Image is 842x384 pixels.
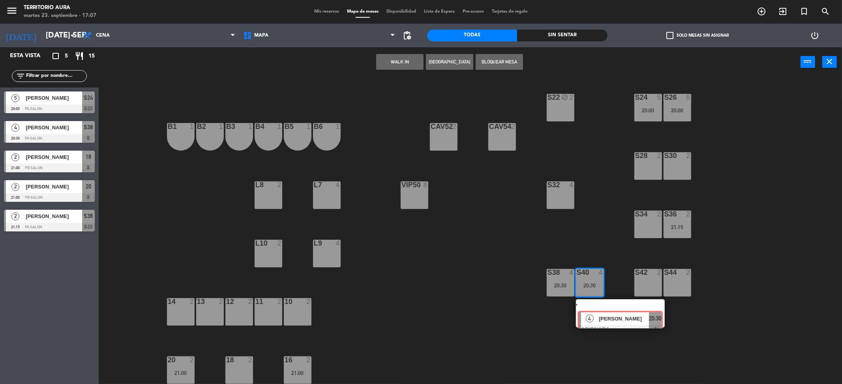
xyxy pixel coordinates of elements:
div: 21:00 [284,370,311,376]
div: 4 [569,181,574,188]
span: [PERSON_NAME] [26,123,82,132]
span: 5 [11,94,19,102]
span: 2 [11,153,19,161]
div: 4 [598,269,603,276]
div: 2 [657,152,662,159]
i: exit_to_app [778,7,788,16]
span: Mis reservas [310,9,343,14]
i: add_circle_outline [757,7,766,16]
div: 2 [686,269,691,276]
span: 4 [11,124,19,132]
span: [PERSON_NAME] [26,153,82,161]
i: menu [6,5,18,17]
div: S22 [548,94,548,101]
div: 5 [657,94,662,101]
span: 20 [86,182,91,191]
span: Cena [96,33,110,38]
div: 20:30 [576,283,604,288]
span: Tarjetas de regalo [488,9,532,14]
span: Disponibilidad [383,9,420,14]
span: 2 [11,213,19,220]
span: Lista de Espera [420,9,459,14]
button: [GEOGRAPHIC_DATA] [426,54,473,70]
div: 2 [248,356,253,363]
div: 1 [189,123,194,130]
div: 20:00 [664,108,691,113]
span: 2 [11,183,19,191]
div: 2 [277,240,282,247]
span: 15 [88,52,95,61]
div: Sin sentar [517,30,608,41]
span: [PERSON_NAME] [26,183,82,191]
div: martes 23. septiembre - 17:07 [24,12,96,20]
div: 2 [569,94,574,101]
div: VIP50 [401,181,402,188]
div: 1 [219,123,223,130]
div: 2 [657,211,662,218]
i: search [821,7,830,16]
div: 2 [189,298,194,305]
div: 2 [686,211,691,218]
div: 1 [277,123,282,130]
i: arrow_drop_down [68,31,77,40]
input: Filtrar por nombre... [25,72,86,80]
div: L10 [255,240,256,247]
span: [PERSON_NAME] [26,212,82,220]
span: 16 [86,152,91,162]
div: 2 [306,356,311,363]
i: filter_list [16,71,25,81]
div: Esta vista [4,51,57,61]
i: restaurant [75,51,84,61]
div: 21:15 [664,224,691,230]
span: Pre-acceso [459,9,488,14]
div: 20:30 [547,283,574,288]
div: CAV52 [431,123,431,130]
div: S32 [548,181,548,188]
div: S38 [548,269,548,276]
div: 1 [306,123,311,130]
div: 2 [686,152,691,159]
button: menu [6,5,18,19]
span: 5 [65,52,68,61]
i: turned_in_not [799,7,809,16]
div: 4 [336,181,340,188]
div: 11 [255,298,256,305]
i: close [825,57,834,66]
div: B4 [255,123,256,130]
span: S36 [84,211,93,221]
div: 2 [277,181,282,188]
div: 21:00 [167,370,195,376]
i: block [561,94,568,101]
div: 8 [423,181,428,188]
span: S38 [84,123,93,132]
div: 2 [306,298,311,305]
button: power_input [801,56,815,68]
span: pending_actions [403,31,412,40]
div: S40 [577,269,577,276]
div: 2 [219,298,223,305]
div: 2 [452,123,457,130]
i: power_input [803,57,813,66]
label: Solo mesas sin asignar [666,32,729,39]
div: 2 [248,298,253,305]
div: 2 [277,298,282,305]
span: check_box_outline_blank [666,32,673,39]
span: Mapa de mesas [343,9,383,14]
